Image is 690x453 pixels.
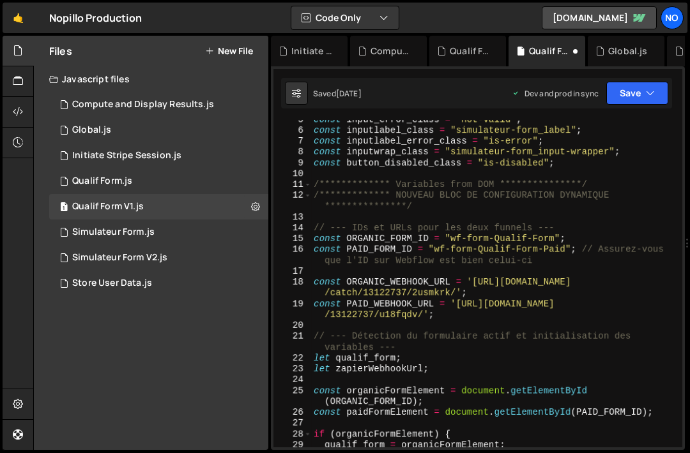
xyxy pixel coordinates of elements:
[273,147,312,158] div: 8
[273,136,312,147] div: 7
[512,88,599,99] div: Dev and prod in sync
[49,219,268,245] div: 8072/16343.js
[291,6,399,29] button: Code Only
[49,168,268,194] div: 8072/16345.js
[72,226,155,238] div: Simulateur Form.js
[72,124,111,136] div: Global.js
[529,45,570,57] div: Qualif Form V1.js
[273,266,312,277] div: 17
[60,203,68,213] span: 1
[273,114,312,125] div: 5
[205,46,253,56] button: New File
[608,45,647,57] div: Global.js
[273,179,312,190] div: 11
[606,82,668,105] button: Save
[72,201,144,212] div: Qualif Form V1.js
[273,375,312,385] div: 24
[291,45,332,57] div: Initiate Stripe Session.js
[49,44,72,58] h2: Files
[273,407,312,418] div: 26
[336,88,362,99] div: [DATE]
[371,45,411,57] div: Compute and Display Results.js
[273,299,312,320] div: 19
[49,10,142,26] div: Nopillo Production
[72,175,132,187] div: Qualif Form.js
[273,331,312,353] div: 21
[273,277,312,299] div: 18
[273,158,312,168] div: 9
[273,212,312,223] div: 13
[72,252,167,264] div: Simulateur Form V2.js
[661,6,684,29] a: No
[49,143,268,168] div: 8072/18519.js
[34,66,268,92] div: Javascript files
[450,45,491,57] div: Qualif Form.js
[273,418,312,429] div: 27
[49,194,268,219] div: 8072/34048.js
[49,117,268,143] div: 8072/17751.js
[273,364,312,375] div: 23
[273,320,312,331] div: 20
[49,271,268,296] div: 8072/18527.js
[273,125,312,136] div: 6
[273,440,312,450] div: 29
[273,429,312,440] div: 28
[273,353,312,364] div: 22
[313,88,362,99] div: Saved
[49,92,268,117] div: 8072/18732.js
[72,278,152,289] div: Store User Data.js
[273,223,312,234] div: 14
[273,244,312,266] div: 16
[72,150,181,161] div: Initiate Stripe Session.js
[273,190,312,212] div: 12
[3,3,34,33] a: 🤙
[273,168,312,179] div: 10
[72,99,214,110] div: Compute and Display Results.js
[49,245,268,271] div: 8072/17720.js
[273,385,312,407] div: 25
[542,6,657,29] a: [DOMAIN_NAME]
[273,234,312,244] div: 15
